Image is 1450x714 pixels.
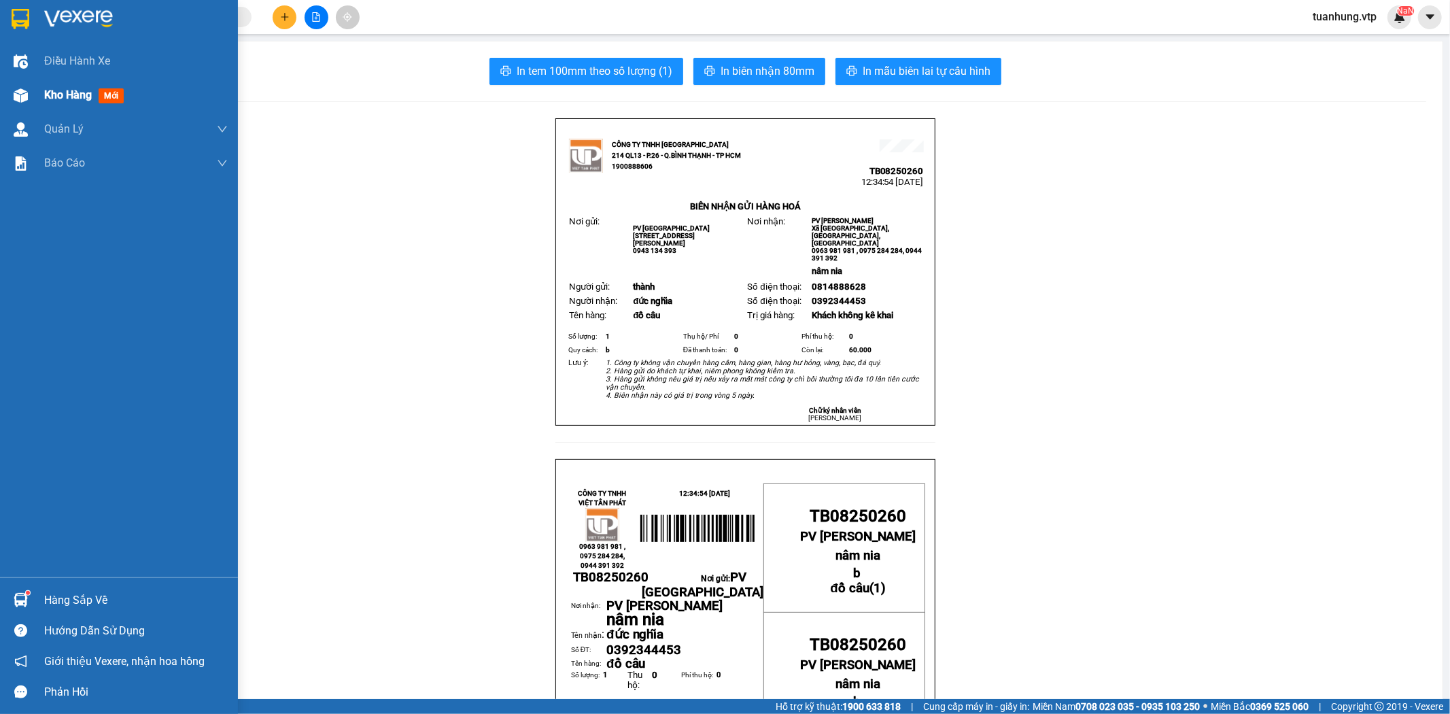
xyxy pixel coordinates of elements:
[812,296,866,306] span: 0392344453
[812,282,866,292] span: 0814888628
[1319,699,1321,714] span: |
[1424,11,1436,23] span: caret-down
[842,701,901,712] strong: 1900 633 818
[14,685,27,698] span: message
[517,63,672,80] span: In tem 100mm theo số lượng (1)
[627,670,642,690] span: Thu hộ:
[690,201,801,211] strong: BIÊN NHẬN GỬI HÀNG HOÁ
[273,5,296,29] button: plus
[863,63,990,80] span: In mẫu biên lai tự cấu hình
[633,296,672,306] span: đức nghĩa
[566,330,604,343] td: Số lượng:
[35,22,110,73] strong: CÔNG TY TNHH [GEOGRAPHIC_DATA] 214 QL13 - P.26 - Q.BÌNH THẠNH - TP HCM 1900888606
[568,358,589,367] span: Lưu ý:
[679,490,730,497] span: 12:34:54 [DATE]
[911,699,913,714] span: |
[571,643,606,658] td: Số ĐT:
[571,658,606,670] td: Tên hàng:
[569,296,617,306] span: Người nhận:
[1203,704,1207,709] span: ⚪️
[861,177,924,187] span: 12:34:54 [DATE]
[923,699,1029,714] span: Cung cấp máy in - giấy in:
[734,346,738,354] span: 0
[853,694,860,709] span: b
[747,282,801,292] span: Số điện thoại:
[1397,6,1414,16] sup: NaN
[633,310,660,320] span: đồ câu
[217,158,228,169] span: down
[489,58,683,85] button: printerIn tem 100mm theo số lượng (1)
[874,581,881,596] span: 1
[606,358,919,400] em: 1. Công ty không vận chuyển hàng cấm, hàng gian, hàng hư hỏng, vàng, bạc, đá quý. 2. Hàng gửi do ...
[681,343,732,357] td: Đã thanh toán:
[14,624,27,637] span: question-circle
[734,333,738,340] span: 0
[681,670,717,699] td: Phí thu hộ:
[606,598,723,613] span: PV [PERSON_NAME]
[681,330,732,343] td: Thụ hộ/ Phí
[604,670,608,679] span: 1
[846,65,857,78] span: printer
[800,658,916,673] span: PV [PERSON_NAME]
[633,224,710,232] span: PV [GEOGRAPHIC_DATA]
[606,610,664,629] span: nâm nia
[343,12,352,22] span: aim
[579,543,625,569] span: 0963 981 981 , 0975 284 284, 0944 391 392
[14,88,28,103] img: warehouse-icon
[799,330,847,343] td: Phí thu hộ:
[642,570,763,600] span: PV [GEOGRAPHIC_DATA]
[1302,8,1387,25] span: tuanhung.vtp
[849,333,853,340] span: 0
[642,574,763,598] span: Nơi gửi:
[14,54,28,69] img: warehouse-icon
[14,655,27,668] span: notification
[812,266,842,276] span: nâm nia
[44,120,84,137] span: Quản Lý
[1375,702,1384,711] span: copyright
[14,31,31,65] img: logo
[104,95,126,114] span: Nơi nhận:
[566,343,604,357] td: Quy cách:
[810,635,906,654] span: TB08250260
[812,310,893,320] span: Khách không kê khai
[835,677,880,692] span: nâm nia
[500,65,511,78] span: printer
[12,9,29,29] img: logo-vxr
[14,122,28,137] img: warehouse-icon
[747,296,801,306] span: Số điện thoại:
[693,58,825,85] button: printerIn biên nhận 80mm
[44,682,228,702] div: Phản hồi
[305,5,328,29] button: file-add
[835,548,880,563] span: nâm nia
[633,247,676,254] span: 0943 134 393
[44,621,228,641] div: Hướng dẫn sử dụng
[14,156,28,171] img: solution-icon
[1075,701,1200,712] strong: 0708 023 035 - 0935 103 250
[831,581,869,596] span: đồ câu
[571,600,606,628] td: Nơi nhận:
[776,699,901,714] span: Hỗ trợ kỹ thuật:
[721,63,814,80] span: In biên nhận 80mm
[606,627,663,642] span: đức nghĩa
[569,216,600,226] span: Nơi gửi:
[44,154,85,171] span: Báo cáo
[835,58,1001,85] button: printerIn mẫu biên lai tự cấu hình
[1211,699,1309,714] span: Miền Bắc
[585,508,619,542] img: logo
[809,407,861,414] strong: Chữ ký nhân viên
[280,12,290,22] span: plus
[612,141,741,170] strong: CÔNG TY TNHH [GEOGRAPHIC_DATA] 214 QL13 - P.26 - Q.BÌNH THẠNH - TP HCM 1900888606
[606,333,610,340] span: 1
[571,628,604,641] span: :
[704,65,715,78] span: printer
[652,670,657,680] span: 0
[569,310,606,320] span: Tên hàng:
[137,95,189,110] span: PV [PERSON_NAME]
[1033,699,1200,714] span: Miền Nam
[571,631,602,640] span: Tên nhận
[137,51,192,61] span: TB08250260
[573,570,649,585] span: TB08250260
[26,591,30,595] sup: 1
[800,529,916,544] span: PV [PERSON_NAME]
[799,343,847,357] td: Còn lại:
